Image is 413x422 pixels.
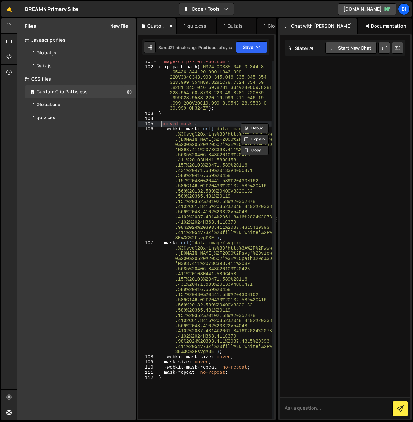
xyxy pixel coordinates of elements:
[25,5,78,13] div: DREAM4 Primary Site
[37,102,60,108] div: Global.css
[138,64,157,111] div: 102
[187,23,206,29] div: quiz.css
[138,365,157,370] div: 110
[37,63,52,69] div: Quiz.js
[325,42,377,54] button: Start new chat
[138,354,157,360] div: 108
[398,3,410,15] a: Bi
[1,1,17,17] a: 🤙
[138,370,157,375] div: 111
[25,85,136,98] div: 16933/47116.css
[138,240,157,354] div: 107
[179,3,234,15] button: Code + Tools
[104,23,128,28] button: New File
[138,111,157,116] div: 103
[25,98,136,111] div: 16933/46377.css
[198,45,232,50] div: Prod is out of sync
[138,127,157,240] div: 106
[358,18,412,34] div: Documentation
[37,50,56,56] div: Global.js
[268,23,288,29] div: Global.css
[236,41,267,53] button: Save
[138,121,157,127] div: 105
[288,45,314,51] h2: Slater AI
[25,111,136,124] div: 16933/46731.css
[17,34,136,47] div: Javascript files
[138,116,157,121] div: 104
[338,3,396,15] a: [DOMAIN_NAME]
[278,18,357,34] div: Chat with [PERSON_NAME]
[241,123,269,133] button: Debug
[17,72,136,85] div: CSS files
[30,90,34,95] span: 1
[241,145,269,155] button: Copy
[228,23,243,29] div: Quiz.js
[37,89,88,95] div: Custom Clip Paths.css
[170,45,197,50] div: 21 minutes ago
[138,59,157,64] div: 101
[158,45,197,50] div: Saved
[25,47,136,60] div: 16933/46376.js
[25,60,136,72] div: 16933/46729.js
[241,134,269,144] button: Explain
[147,23,168,29] div: Custom Clip Paths.css
[138,360,157,365] div: 109
[37,115,55,121] div: quiz.css
[138,375,157,380] div: 112
[25,22,37,29] h2: Files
